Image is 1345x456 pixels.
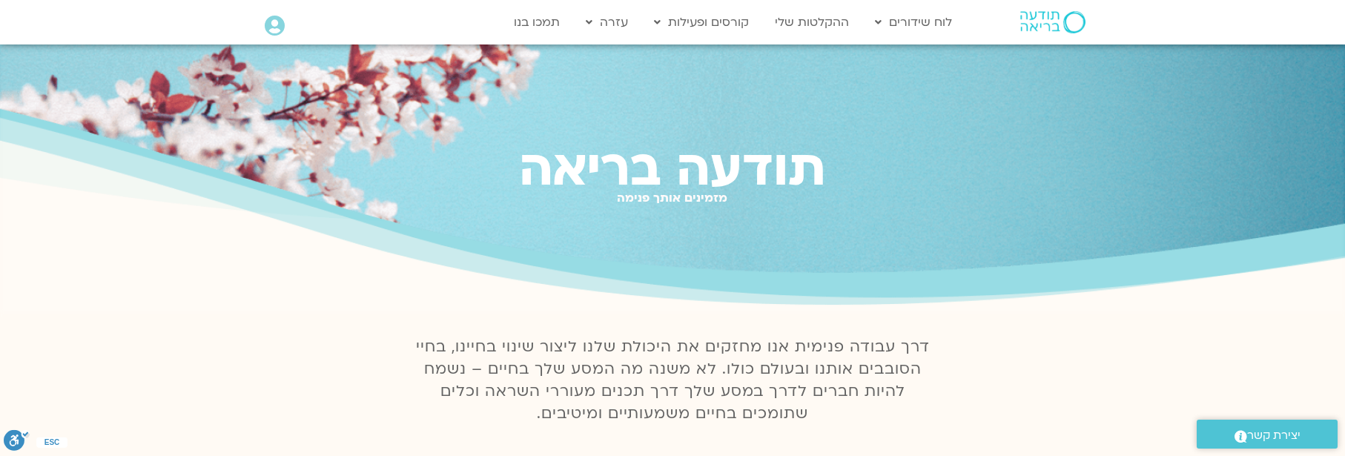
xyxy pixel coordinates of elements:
a: תמכו בנו [506,8,567,36]
a: עזרה [578,8,635,36]
a: קורסים ופעילות [647,8,756,36]
a: ההקלטות שלי [767,8,856,36]
p: דרך עבודה פנימית אנו מחזקים את היכולת שלנו ליצור שינוי בחיינו, בחיי הסובבים אותנו ובעולם כולו. לא... [407,336,938,425]
a: יצירת קשר [1197,420,1338,449]
img: תודעה בריאה [1020,11,1085,33]
span: יצירת קשר [1247,426,1301,446]
a: לוח שידורים [868,8,959,36]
